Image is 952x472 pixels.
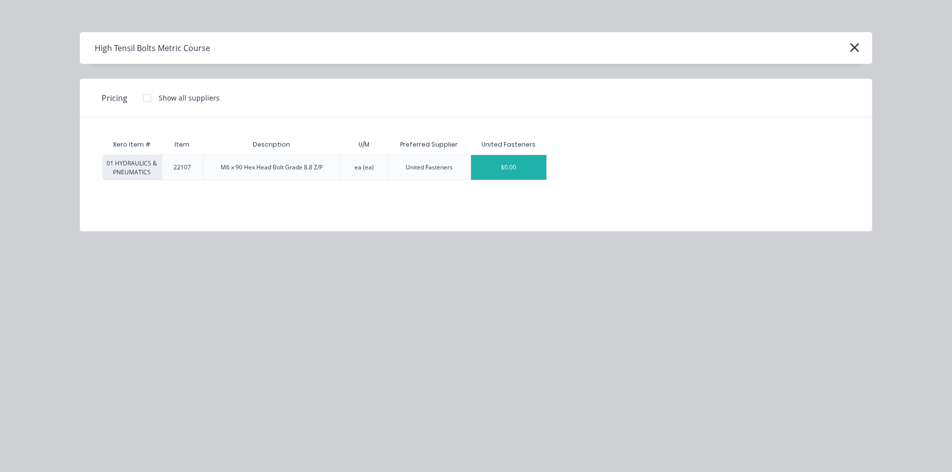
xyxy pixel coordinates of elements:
[471,155,546,180] div: $0.00
[221,163,323,172] div: M6 x 90 Hex Head Bolt Grade 8.8 Z/P
[102,92,127,104] span: Pricing
[159,93,220,103] div: Show all suppliers
[406,163,453,172] div: United Fasteners
[355,163,374,172] div: ea (ea)
[167,132,197,157] div: Item
[102,135,162,155] div: Xero Item #
[102,155,162,180] div: 01 HYDRAULICS & PNEUMATICS
[245,132,298,157] div: Description
[481,140,535,149] div: United Fasteners
[351,132,377,157] div: U/M
[174,163,191,172] div: 22107
[392,132,466,157] div: Preferred Supplier
[95,42,210,54] div: High Tensil Bolts Metric Course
